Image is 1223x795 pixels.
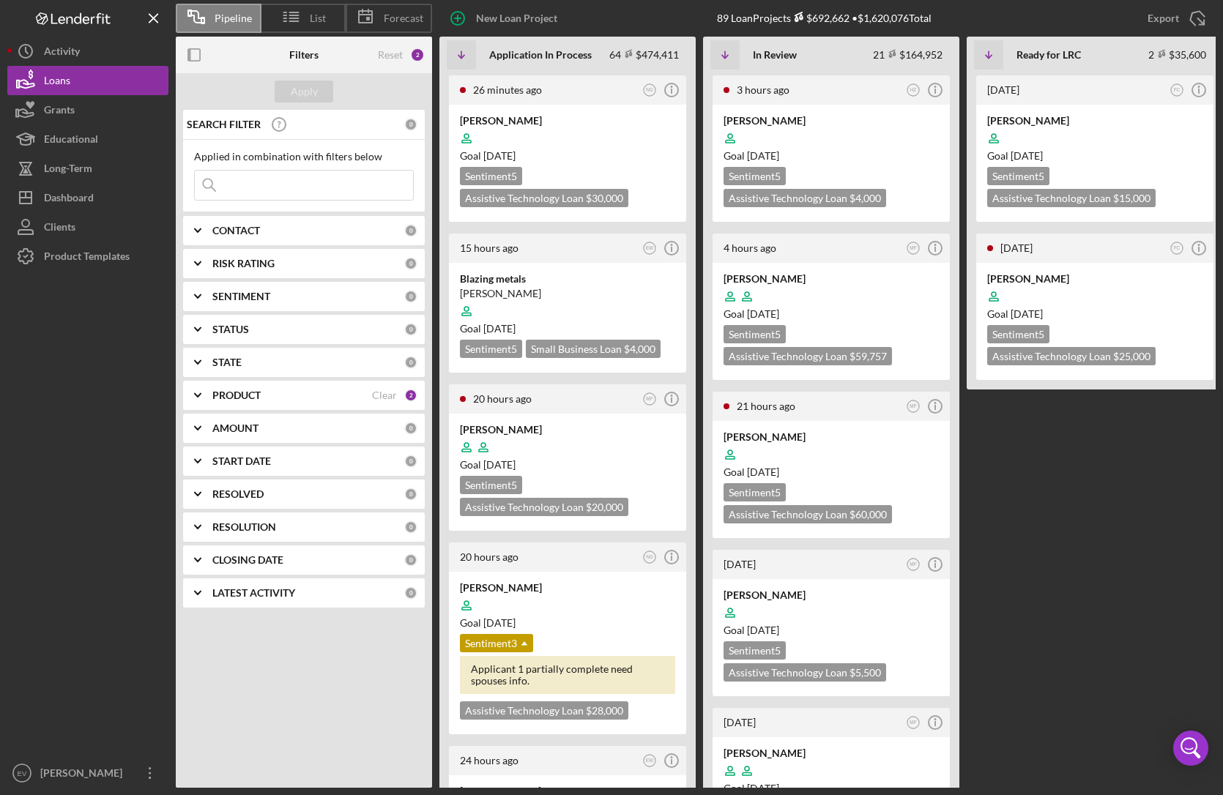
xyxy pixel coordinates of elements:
b: Filters [289,49,319,61]
div: Clients [44,212,75,245]
b: CLOSING DATE [212,554,283,566]
button: Clients [7,212,168,242]
time: 2025-10-06 19:52 [724,558,756,570]
div: Assistive Technology Loan [724,663,886,682]
button: MF [904,555,923,575]
div: 0 [404,488,417,501]
div: [PERSON_NAME] [460,581,675,595]
time: 11/06/2025 [483,149,516,162]
div: Educational [44,124,98,157]
div: 0 [404,422,417,435]
div: Assistive Technology Loan [987,347,1156,365]
div: Reset [378,49,403,61]
div: 2 [404,389,417,402]
div: 0 [404,455,417,468]
b: STATUS [212,324,249,335]
span: $59,757 [850,350,887,362]
b: LATEST ACTIVITY [212,587,295,599]
div: 0 [404,356,417,369]
b: PRODUCT [212,389,261,401]
button: MF [904,239,923,258]
text: EW [646,245,654,250]
div: 21 $164,952 [873,48,943,61]
b: Ready for LRC [1016,49,1081,61]
span: Goal [724,782,779,794]
div: Assistive Technology Loan [724,347,892,365]
button: NG [640,548,660,567]
button: NG [640,81,660,100]
a: Dashboard [7,183,168,212]
text: MF [910,720,916,725]
div: Loans [44,66,70,99]
span: Goal [724,307,779,320]
text: HZ [910,87,917,92]
button: MF [640,389,660,409]
div: Sentiment 5 [724,483,786,501]
button: MF [904,713,923,733]
span: $28,000 [586,704,623,717]
div: 89 Loan Projects • $1,620,076 Total [717,12,932,24]
div: Export [1148,4,1179,33]
div: Sentiment 5 [724,167,786,185]
span: Pipeline [215,12,252,24]
a: [DATE]FC[PERSON_NAME]Goal [DATE]Sentiment5Assistive Technology Loan $15,000 [974,73,1216,224]
div: 0 [404,118,417,131]
a: 15 hours agoEWBlazing metals[PERSON_NAME]Goal [DATE]Sentiment5Small Business Loan $4,000 [447,231,688,375]
div: Assistive Technology Loan [460,701,628,720]
text: MF [646,396,653,401]
time: 2025-10-06 20:32 [460,754,518,766]
span: Goal [460,322,516,335]
b: In Review [753,49,797,61]
span: Goal [724,149,779,162]
div: Blazing metals [460,272,675,286]
div: Sentiment 5 [460,340,522,358]
text: MF [910,403,916,408]
div: Apply [291,81,318,102]
div: Assistive Technology Loan [987,189,1156,207]
time: 2025-10-07 19:36 [473,83,542,96]
span: Forecast [384,12,423,24]
button: Grants [7,95,168,124]
a: 20 hours agoMF[PERSON_NAME]Goal [DATE]Sentiment5Assistive Technology Loan $20,000 [447,382,688,533]
a: 21 hours agoMF[PERSON_NAME]Goal [DATE]Sentiment5Assistive Technology Loan $60,000 [710,389,952,540]
a: [DATE]FC[PERSON_NAME]Goal [DATE]Sentiment5Assistive Technology Loan $25,000 [974,231,1216,382]
div: $692,662 [791,12,850,24]
div: 2 [410,48,425,62]
div: Sentiment 5 [987,167,1049,185]
div: Assistive Technology Loan [460,189,628,207]
time: 2025-10-06 23:46 [460,550,518,563]
span: Goal [724,624,779,636]
button: EV[PERSON_NAME] [7,758,168,788]
div: 2 $35,600 [1148,48,1206,61]
div: Sentiment 5 [724,641,786,660]
button: HZ [904,81,923,100]
div: 64 $474,411 [609,48,679,61]
button: MF [904,397,923,417]
text: MF [910,561,916,567]
time: 10/18/2025 [1011,307,1043,320]
div: Product Templates [44,242,130,275]
text: FC [1174,87,1181,92]
time: 2025-10-06 18:59 [724,716,756,728]
div: Applied in combination with filters below [194,151,414,163]
time: 2025-10-07 05:05 [460,242,518,254]
div: [PERSON_NAME] [724,430,939,444]
div: 0 [404,586,417,600]
div: 0 [404,323,417,336]
b: AMOUNT [212,422,259,434]
button: EW [640,751,660,771]
span: $60,000 [850,508,887,520]
div: Assistive Technology Loan [460,498,628,516]
b: STATE [212,357,242,368]
span: Goal [460,616,516,629]
button: Product Templates [7,242,168,271]
time: 2025-09-22 23:19 [987,83,1019,96]
span: $30,000 [586,192,623,204]
button: Activity [7,37,168,66]
div: Sentiment 5 [460,476,522,494]
time: 2025-09-18 04:57 [1000,242,1033,254]
button: Apply [275,81,333,102]
b: RESOLUTION [212,521,276,533]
